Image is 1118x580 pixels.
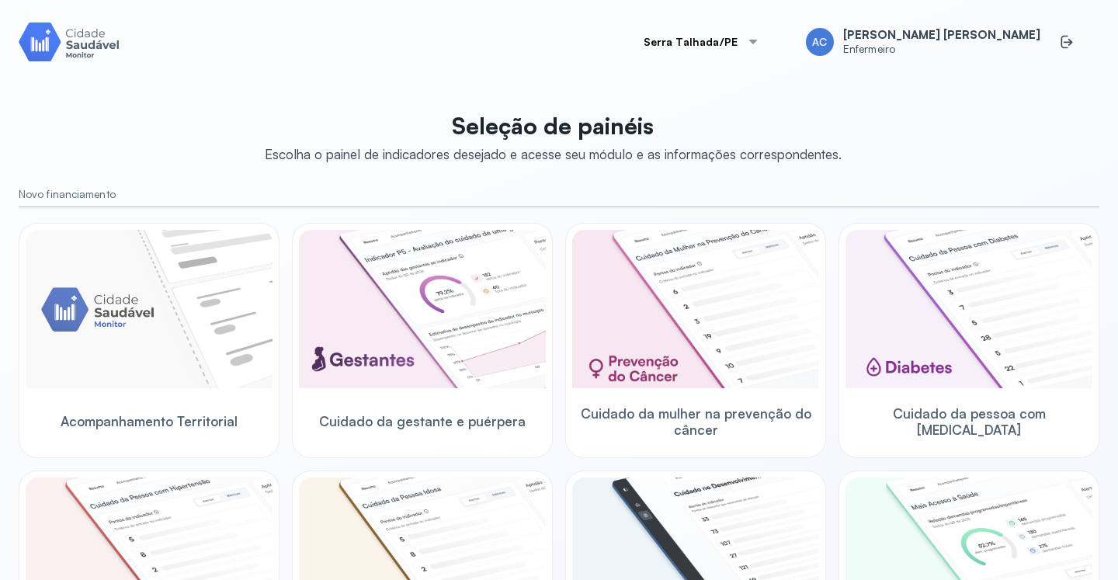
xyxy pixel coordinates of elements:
[61,413,238,429] span: Acompanhamento Territorial
[625,26,778,57] button: Serra Talhada/PE
[572,230,819,388] img: woman-cancer-prevention-care.png
[299,230,546,388] img: pregnants.png
[572,405,819,439] span: Cuidado da mulher na prevenção do câncer
[19,188,1099,201] small: Novo financiamento
[26,230,273,388] img: placeholder-module-ilustration.png
[845,230,1092,388] img: diabetics.png
[812,36,827,49] span: AC
[843,28,1040,43] span: [PERSON_NAME] [PERSON_NAME]
[265,112,842,140] p: Seleção de painéis
[845,405,1092,439] span: Cuidado da pessoa com [MEDICAL_DATA]
[19,19,120,64] img: Logotipo do produto Monitor
[265,146,842,162] div: Escolha o painel de indicadores desejado e acesse seu módulo e as informações correspondentes.
[843,43,1040,56] span: Enfermeiro
[319,413,526,429] span: Cuidado da gestante e puérpera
